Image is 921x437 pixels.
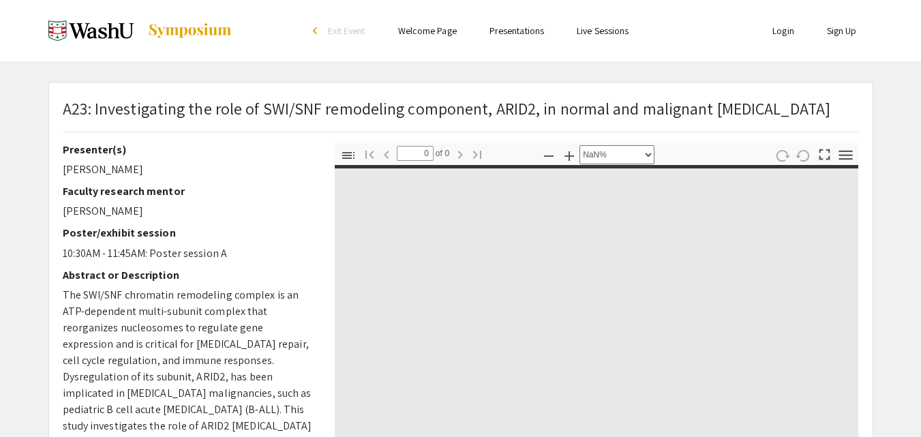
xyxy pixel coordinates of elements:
a: Welcome Page [398,25,457,37]
button: Switch to Presentation Mode [813,143,836,163]
img: Symposium by ForagerOne [147,22,232,39]
button: Tools [834,145,857,165]
p: [PERSON_NAME] [63,203,314,220]
button: Go to Last Page [466,144,489,164]
button: Zoom Out [537,145,560,165]
button: Rotate Counterclockwise [791,145,815,165]
button: Rotate Clockwise [770,145,794,165]
span: of 0 [434,146,450,161]
p: 10:30AM - 11:45AM: Poster session A [63,245,314,262]
img: Spring 2025 Undergraduate Research Symposium [48,14,134,48]
a: Spring 2025 Undergraduate Research Symposium [48,14,232,48]
button: Previous Page [375,144,398,164]
p: [PERSON_NAME] [63,162,314,178]
a: Login [772,25,794,37]
button: Toggle Sidebar [337,145,360,165]
a: Sign Up [827,25,857,37]
p: A23: Investigating the role of SWI/SNF remodeling component, ARID2, in normal and malignant [MEDI... [63,96,831,121]
h2: Faculty research mentor [63,185,314,198]
button: Next Page [449,144,472,164]
a: Presentations [489,25,544,37]
input: Page [397,146,434,161]
iframe: Chat [863,376,911,427]
span: Exit Event [328,25,365,37]
a: Live Sessions [577,25,629,37]
button: Go to First Page [358,144,381,164]
h2: Abstract or Description [63,269,314,282]
button: Zoom In [558,145,581,165]
h2: Poster/exhibit session [63,226,314,239]
h2: Presenter(s) [63,143,314,156]
select: Zoom [579,145,654,164]
div: arrow_back_ios [313,27,321,35]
